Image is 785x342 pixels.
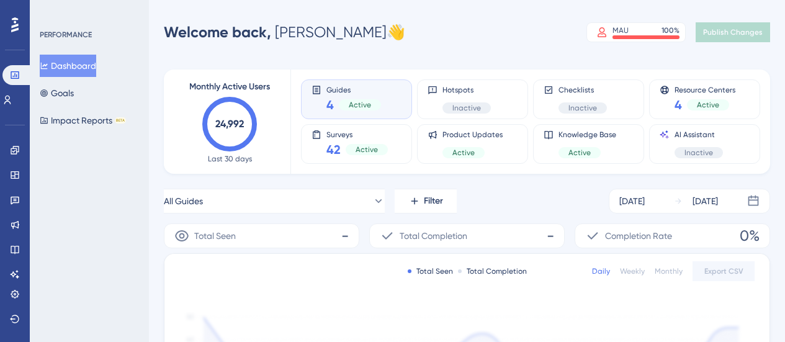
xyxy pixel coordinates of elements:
button: Impact ReportsBETA [40,109,126,132]
span: Active [697,100,719,110]
span: 0% [740,226,760,246]
button: Filter [395,189,457,214]
span: Surveys [326,130,388,138]
span: Inactive [568,103,597,113]
span: Hotspots [442,85,491,95]
button: Goals [40,82,74,104]
div: Total Seen [408,266,453,276]
div: PERFORMANCE [40,30,92,40]
span: Publish Changes [703,27,763,37]
div: [DATE] [619,194,645,209]
div: Total Completion [458,266,527,276]
div: 100 % [662,25,680,35]
span: Total Completion [400,228,467,243]
button: Dashboard [40,55,96,77]
text: 24,992 [215,118,244,130]
span: Knowledge Base [558,130,616,140]
div: MAU [612,25,629,35]
div: Monthly [655,266,683,276]
span: Welcome back, [164,23,271,41]
span: Total Seen [194,228,236,243]
span: Export CSV [704,266,743,276]
span: Resource Centers [675,85,735,94]
span: Product Updates [442,130,503,140]
span: Monthly Active Users [189,79,270,94]
button: Export CSV [693,261,755,281]
span: AI Assistant [675,130,723,140]
span: Inactive [684,148,713,158]
span: Guides [326,85,381,94]
span: - [547,226,554,246]
div: BETA [115,117,126,124]
button: Publish Changes [696,22,770,42]
span: 4 [326,96,334,114]
span: - [341,226,349,246]
span: Active [568,148,591,158]
div: [PERSON_NAME] 👋 [164,22,405,42]
span: All Guides [164,194,203,209]
span: Completion Rate [605,228,672,243]
span: 4 [675,96,682,114]
span: Checklists [558,85,607,95]
span: Inactive [452,103,481,113]
div: Weekly [620,266,645,276]
span: Active [349,100,371,110]
div: [DATE] [693,194,718,209]
span: 42 [326,141,341,158]
span: Active [452,148,475,158]
button: All Guides [164,189,385,214]
div: Daily [592,266,610,276]
span: Filter [424,194,443,209]
span: Active [356,145,378,155]
span: Last 30 days [208,154,252,164]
